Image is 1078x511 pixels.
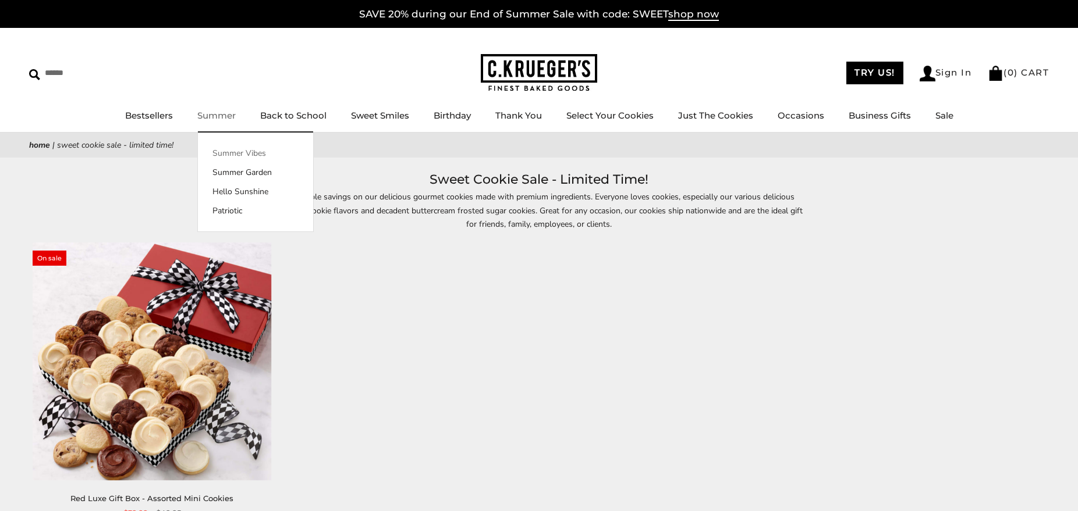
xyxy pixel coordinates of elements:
img: Bag [988,66,1003,81]
a: Occasions [778,110,824,121]
a: Home [29,140,50,151]
a: Just The Cookies [678,110,753,121]
a: Patriotic [198,205,313,217]
a: SAVE 20% during our End of Summer Sale with code: SWEETshop now [359,8,719,21]
img: Red Luxe Gift Box - Assorted Mini Cookies [33,242,271,481]
a: Business Gifts [849,110,911,121]
a: Sale [935,110,953,121]
a: Back to School [260,110,327,121]
span: Sweet Cookie Sale - Limited Time! [57,140,173,151]
a: Summer [197,110,236,121]
a: Sign In [920,66,972,81]
h1: Sweet Cookie Sale - Limited Time! [47,169,1031,190]
img: Search [29,69,40,80]
p: Irresistible savings on our delicious gourmet cookies made with premium ingredients. Everyone lov... [271,190,807,230]
span: | [52,140,55,151]
a: Thank You [495,110,542,121]
span: shop now [668,8,719,21]
img: Account [920,66,935,81]
iframe: Sign Up via Text for Offers [9,467,120,502]
a: Summer Vibes [198,147,313,159]
a: TRY US! [846,62,903,84]
a: Hello Sunshine [198,185,313,198]
nav: breadcrumbs [29,138,1049,152]
a: Sweet Smiles [351,110,409,121]
a: Birthday [434,110,471,121]
a: Summer Garden [198,166,313,178]
a: Red Luxe Gift Box - Assorted Mini Cookies [70,494,233,503]
img: C.KRUEGER'S [481,54,597,92]
input: Search [29,64,168,82]
a: Select Your Cookies [566,110,654,121]
a: Bestsellers [125,110,173,121]
a: (0) CART [988,67,1049,78]
span: On sale [33,251,66,266]
span: 0 [1008,67,1015,78]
